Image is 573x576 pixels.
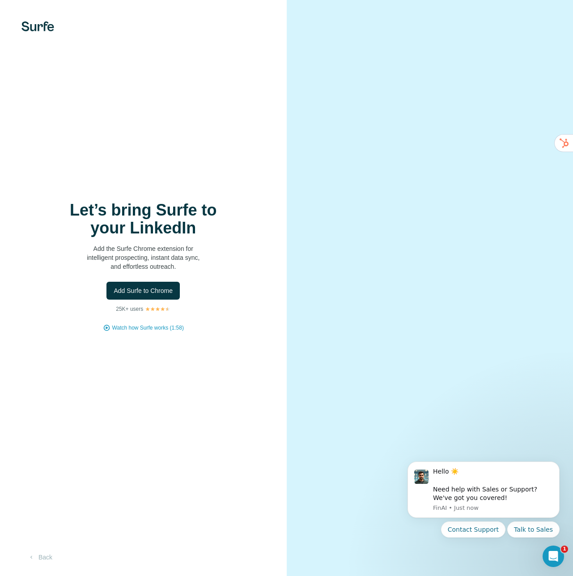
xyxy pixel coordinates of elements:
[116,305,143,313] p: 25K+ users
[145,306,170,312] img: Rating Stars
[543,546,564,567] iframe: Intercom live chat
[394,450,573,572] iframe: Intercom notifications message
[561,546,568,553] span: 1
[21,549,59,565] button: Back
[54,201,233,237] h1: Let’s bring Surfe to your LinkedIn
[106,282,180,300] button: Add Surfe to Chrome
[21,21,54,31] img: Surfe's logo
[112,324,184,332] button: Watch how Surfe works (1:58)
[114,286,173,295] span: Add Surfe to Chrome
[54,244,233,271] p: Add the Surfe Chrome extension for intelligent prospecting, instant data sync, and effortless out...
